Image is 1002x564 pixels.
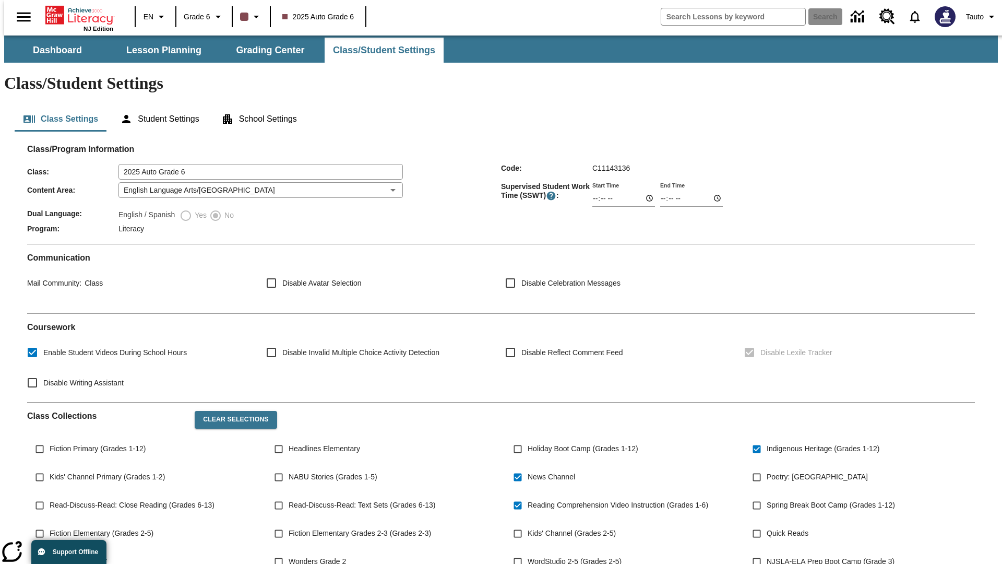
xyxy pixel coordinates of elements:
[222,210,234,221] span: No
[660,181,685,189] label: End Time
[966,11,984,22] span: Tauto
[528,528,616,539] span: Kids' Channel (Grades 2-5)
[15,107,106,132] button: Class Settings
[118,164,403,180] input: Class
[282,11,354,22] span: 2025 Auto Grade 6
[4,74,998,93] h1: Class/Student Settings
[928,3,962,30] button: Select a new avatar
[521,278,621,289] span: Disable Celebration Messages
[282,278,362,289] span: Disable Avatar Selection
[144,11,153,22] span: EN
[50,472,165,483] span: Kids' Channel Primary (Grades 1-2)
[528,443,638,454] span: Holiday Boot Camp (Grades 1-12)
[27,411,186,421] h2: Class Collections
[50,443,146,454] span: Fiction Primary (Grades 1-12)
[592,164,630,172] span: C11143136
[45,4,113,32] div: Home
[184,11,210,22] span: Grade 6
[546,191,556,201] button: Supervised Student Work Time is the timeframe when students can take LevelSet and when lessons ar...
[192,210,207,221] span: Yes
[27,253,975,305] div: Communication
[767,500,895,511] span: Spring Break Boot Camp (Grades 1-12)
[844,3,873,31] a: Data Center
[289,472,377,483] span: NABU Stories (Grades 1-5)
[180,7,229,26] button: Grade: Grade 6, Select a grade
[112,38,216,63] button: Lesson Planning
[282,347,439,358] span: Disable Invalid Multiple Choice Activity Detection
[27,253,975,263] h2: Communication
[27,155,975,236] div: Class/Program Information
[83,26,113,32] span: NJ Edition
[767,528,808,539] span: Quick Reads
[8,2,39,32] button: Open side menu
[45,5,113,26] a: Home
[962,7,1002,26] button: Profile/Settings
[27,225,118,233] span: Program :
[528,500,708,511] span: Reading Comprehension Video Instruction (Grades 1-6)
[31,540,106,564] button: Support Offline
[873,3,901,31] a: Resource Center, Will open in new tab
[27,209,118,218] span: Dual Language :
[50,528,153,539] span: Fiction Elementary (Grades 2-5)
[139,7,172,26] button: Language: EN, Select a language
[218,38,323,63] button: Grading Center
[325,38,444,63] button: Class/Student Settings
[289,500,435,511] span: Read-Discuss-Read: Text Sets (Grades 6-13)
[81,279,103,287] span: Class
[4,38,445,63] div: SubNavbar
[118,225,144,233] span: Literacy
[767,443,879,454] span: Indigenous Heritage (Grades 1-12)
[521,347,623,358] span: Disable Reflect Comment Feed
[27,322,975,394] div: Coursework
[236,7,267,26] button: Class color is dark brown. Change class color
[195,411,277,429] button: Clear Selections
[43,378,124,389] span: Disable Writing Assistant
[27,144,975,154] h2: Class/Program Information
[5,38,110,63] button: Dashboard
[289,443,360,454] span: Headlines Elementary
[27,168,118,176] span: Class :
[501,164,592,172] span: Code :
[4,36,998,63] div: SubNavbar
[501,182,592,201] span: Supervised Student Work Time (SSWT) :
[661,8,805,25] input: search field
[112,107,207,132] button: Student Settings
[118,209,175,222] label: English / Spanish
[935,6,956,27] img: Avatar
[15,107,987,132] div: Class/Student Settings
[27,186,118,194] span: Content Area :
[767,472,868,483] span: Poetry: [GEOGRAPHIC_DATA]
[528,472,575,483] span: News Channel
[592,181,619,189] label: Start Time
[118,182,403,198] div: English Language Arts/[GEOGRAPHIC_DATA]
[760,347,832,358] span: Disable Lexile Tracker
[213,107,305,132] button: School Settings
[289,528,431,539] span: Fiction Elementary Grades 2-3 (Grades 2-3)
[27,322,975,332] h2: Course work
[43,347,187,358] span: Enable Student Videos During School Hours
[901,3,928,30] a: Notifications
[53,548,98,556] span: Support Offline
[27,279,81,287] span: Mail Community :
[50,500,214,511] span: Read-Discuss-Read: Close Reading (Grades 6-13)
